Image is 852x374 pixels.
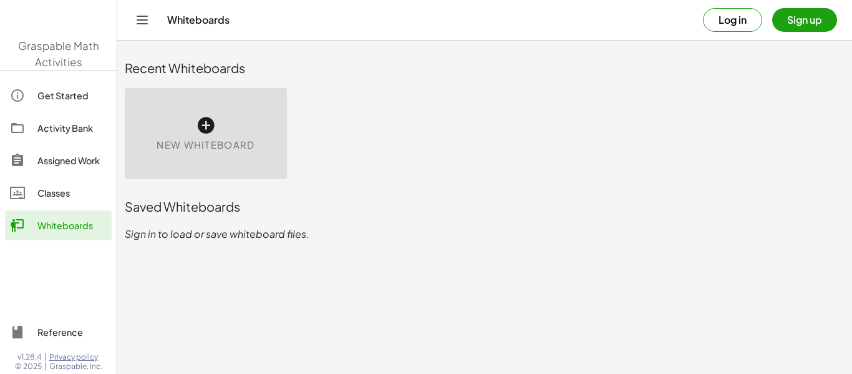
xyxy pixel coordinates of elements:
span: | [44,352,47,362]
a: Whiteboards [5,210,112,240]
div: Classes [37,185,107,200]
div: Assigned Work [37,153,107,168]
a: Privacy policy [49,352,102,362]
a: Get Started [5,81,112,111]
div: Whiteboards [37,218,107,233]
span: | [44,362,47,372]
button: Sign up [772,8,837,32]
div: Reference [37,325,107,340]
button: Toggle navigation [132,10,152,30]
a: Reference [5,317,112,347]
div: Recent Whiteboards [125,59,845,77]
span: Graspable, Inc. [49,362,102,372]
span: New Whiteboard [157,138,254,152]
button: Log in [703,8,762,32]
span: © 2025 [15,362,42,372]
div: Get Started [37,88,107,103]
p: Sign in to load or save whiteboard files. [125,227,845,242]
a: Classes [5,178,112,208]
span: v1.28.4 [17,352,42,362]
div: Activity Bank [37,121,107,135]
div: Saved Whiteboards [125,198,845,215]
a: Activity Bank [5,113,112,143]
a: Assigned Work [5,145,112,175]
span: Graspable Math Activities [18,39,99,69]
